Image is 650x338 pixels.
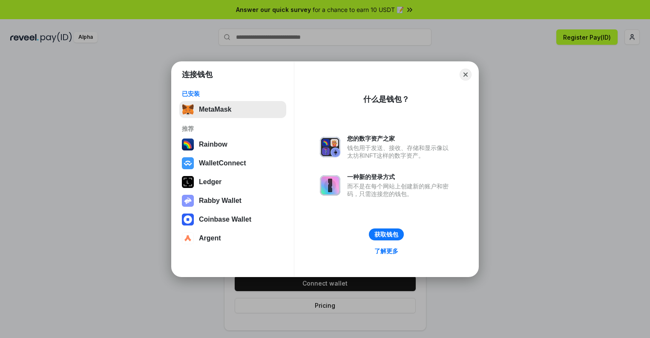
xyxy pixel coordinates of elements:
img: svg+xml,%3Csvg%20fill%3D%22none%22%20height%3D%2233%22%20viewBox%3D%220%200%2035%2033%22%20width%... [182,104,194,116]
div: Ledger [199,178,221,186]
div: 已安装 [182,90,284,98]
img: svg+xml,%3Csvg%20xmlns%3D%22http%3A%2F%2Fwww.w3.org%2F2000%2Fsvg%22%20width%3D%2228%22%20height%3... [182,176,194,188]
img: svg+xml,%3Csvg%20width%3D%22120%22%20height%3D%22120%22%20viewBox%3D%220%200%20120%20120%22%20fil... [182,139,194,150]
div: 什么是钱包？ [363,94,409,104]
div: WalletConnect [199,159,246,167]
h1: 连接钱包 [182,69,213,80]
button: Rainbow [179,136,286,153]
button: Rabby Wallet [179,192,286,209]
img: svg+xml,%3Csvg%20xmlns%3D%22http%3A%2F%2Fwww.w3.org%2F2000%2Fsvg%22%20fill%3D%22none%22%20viewBox... [320,137,340,157]
div: 钱包用于发送、接收、存储和显示像以太坊和NFT这样的数字资产。 [347,144,453,159]
button: MetaMask [179,101,286,118]
div: 推荐 [182,125,284,133]
div: 您的数字资产之家 [347,135,453,142]
button: Coinbase Wallet [179,211,286,228]
img: svg+xml,%3Csvg%20width%3D%2228%22%20height%3D%2228%22%20viewBox%3D%220%200%2028%2028%22%20fill%3D... [182,214,194,225]
button: WalletConnect [179,155,286,172]
button: Ledger [179,173,286,191]
div: Argent [199,234,221,242]
div: 获取钱包 [374,231,398,238]
img: svg+xml,%3Csvg%20width%3D%2228%22%20height%3D%2228%22%20viewBox%3D%220%200%2028%2028%22%20fill%3D... [182,157,194,169]
img: svg+xml,%3Csvg%20xmlns%3D%22http%3A%2F%2Fwww.w3.org%2F2000%2Fsvg%22%20fill%3D%22none%22%20viewBox... [182,195,194,207]
div: Coinbase Wallet [199,216,251,223]
div: MetaMask [199,106,231,113]
a: 了解更多 [369,246,403,257]
button: Close [460,69,472,81]
div: Rainbow [199,141,227,148]
div: 了解更多 [374,247,398,255]
div: 一种新的登录方式 [347,173,453,181]
img: svg+xml,%3Csvg%20xmlns%3D%22http%3A%2F%2Fwww.w3.org%2F2000%2Fsvg%22%20fill%3D%22none%22%20viewBox... [320,175,340,196]
button: 获取钱包 [369,228,404,240]
button: Argent [179,230,286,247]
div: Rabby Wallet [199,197,242,205]
img: svg+xml,%3Csvg%20width%3D%2228%22%20height%3D%2228%22%20viewBox%3D%220%200%2028%2028%22%20fill%3D... [182,232,194,244]
div: 而不是在每个网站上创建新的账户和密码，只需连接您的钱包。 [347,182,453,198]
